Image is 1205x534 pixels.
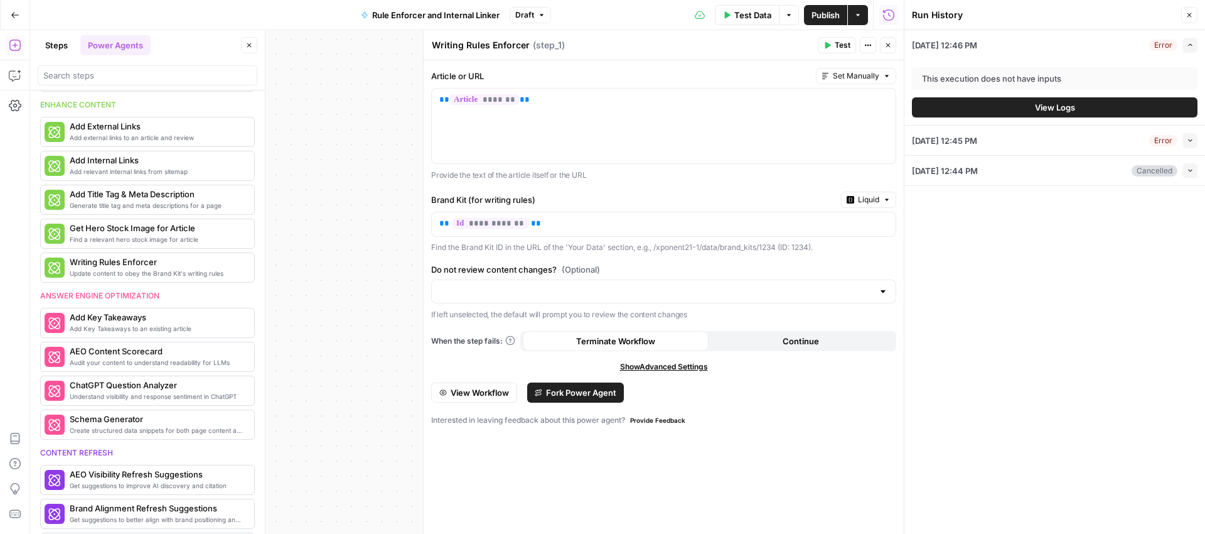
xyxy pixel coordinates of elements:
[431,308,896,321] p: If left unselected, the default will prompt you to review the content changes
[835,40,850,51] span: Test
[1149,40,1177,51] div: Error
[431,263,896,276] label: Do not review content changes?
[858,194,879,205] span: Liquid
[40,99,255,111] div: Enhance content
[620,361,708,373] span: Show Advanced Settings
[40,290,255,302] div: Answer engine optimization
[431,413,896,428] div: Interested in leaving feedback about this power agent?
[709,331,894,351] button: Continue
[70,391,244,401] span: Understand visibility and response sentiment in ChatGPT
[432,39,530,52] textarea: Writing Rules Enforcer
[811,9,840,21] span: Publish
[912,134,977,147] span: [DATE] 12:45 PM
[70,311,244,324] span: Add Key Takeaways
[912,97,1197,117] button: View Logs
[630,415,685,425] span: Provide Feedback
[43,69,252,82] input: Search steps
[562,263,600,276] span: (Optional)
[70,324,244,334] span: Add Key Takeaways to an existing article
[70,188,244,200] span: Add Title Tag & Meta Description
[38,35,75,55] button: Steps
[70,166,244,177] span: Add relevant internal links from sitemap
[70,425,244,435] span: Create structured data snippets for both page content and images
[833,70,879,82] span: Set Manually
[1132,165,1177,177] div: Cancelled
[70,234,244,244] span: Find a relevant hero stock image for article
[70,222,244,234] span: Get Hero Stock Image for Article
[804,5,847,25] button: Publish
[625,413,690,428] button: Provide Feedback
[70,133,244,143] span: Add external links to an article and review
[841,192,896,208] button: Liquid
[70,357,244,368] span: Audit your content to understand readability for LLMs
[70,481,244,491] span: Get suggestions to improve AI discovery and citation
[70,268,244,278] span: Update content to obey the Brand Kit's writing rules
[1035,101,1075,114] span: View Logs
[40,447,255,459] div: Content refresh
[431,383,517,403] button: View Workflow
[510,7,551,23] button: Draft
[70,413,244,425] span: Schema Generator
[922,72,1125,85] div: This execution does not have inputs
[70,502,244,515] span: Brand Alignment Refresh Suggestions
[734,9,771,21] span: Test Data
[715,5,779,25] button: Test Data
[451,386,509,399] span: View Workflow
[783,335,819,347] span: Continue
[431,193,836,206] label: Brand Kit (for writing rules)
[70,468,244,481] span: AEO Visibility Refresh Suggestions
[70,200,244,210] span: Generate title tag and meta descriptions for a page
[431,335,515,347] a: When the step fails:
[818,37,856,53] button: Test
[431,242,896,253] div: Find the Brand Kit ID in the URL of the 'Your Data' section, e.g., /xponent21-1/data/brand_kits/1...
[70,120,244,133] span: Add External Links
[353,5,507,25] button: Rule Enforcer and Internal Linker
[372,9,500,21] span: Rule Enforcer and Internal Linker
[1149,135,1177,146] div: Error
[70,256,244,268] span: Writing Rules Enforcer
[431,70,811,82] label: Article or URL
[576,335,655,347] span: Terminate Workflow
[70,379,244,391] span: ChatGPT Question Analyzer
[80,35,151,55] button: Power Agents
[546,386,616,399] span: Fork Power Agent
[70,154,244,166] span: Add Internal Links
[533,39,565,52] span: ( step_1 )
[70,345,244,357] span: AEO Content Scorecard
[816,68,896,84] button: Set Manually
[431,169,896,182] p: Provide the text of the article itself or the URL
[70,515,244,525] span: Get suggestions to better align with brand positioning and tone
[527,383,624,403] button: Fork Power Agent
[515,9,534,21] span: Draft
[912,39,977,52] span: [DATE] 12:46 PM
[912,165,978,177] span: [DATE] 12:44 PM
